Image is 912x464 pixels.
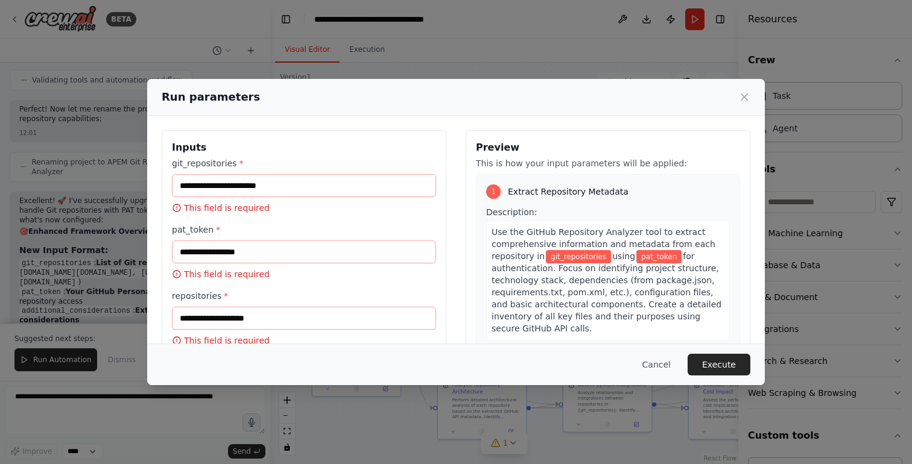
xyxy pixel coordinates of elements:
[172,334,436,346] p: This field is required
[612,251,635,261] span: using
[172,268,436,280] p: This field is required
[172,290,436,302] label: repositories
[492,227,715,261] span: Use the GitHub Repository Analyzer tool to extract comprehensive information and metadata from ea...
[172,157,436,169] label: git_repositories
[636,250,682,263] span: Variable: pat_token
[492,251,721,333] span: for authentication. Focus on identifying project structure, technology stack, dependencies (from ...
[508,186,629,198] span: Extract Repository Metadata
[476,157,740,169] p: This is how your input parameters will be applied:
[633,354,680,375] button: Cancel
[172,140,436,155] h3: Inputs
[546,250,611,263] span: Variable: git_repositories
[486,207,537,217] span: Description:
[172,202,436,214] p: This field is required
[688,354,750,375] button: Execute
[486,184,501,199] div: 1
[172,224,436,236] label: pat_token
[476,140,740,155] h3: Preview
[162,89,260,105] h2: Run parameters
